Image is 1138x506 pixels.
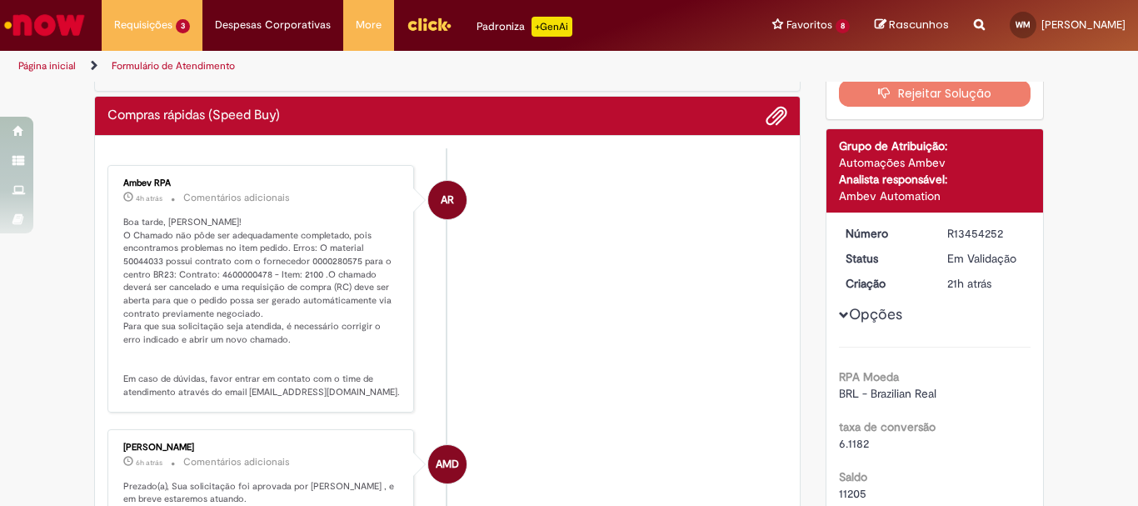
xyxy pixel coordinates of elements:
[947,250,1025,267] div: Em Validação
[839,369,899,384] b: RPA Moeda
[436,444,459,484] span: AMD
[183,191,290,205] small: Comentários adicionais
[839,469,867,484] b: Saldo
[18,59,76,73] a: Página inicial
[947,225,1025,242] div: R13454252
[889,17,949,33] span: Rascunhos
[123,178,401,188] div: Ambev RPA
[123,216,401,399] p: Boa tarde, [PERSON_NAME]! O Chamado não pôde ser adequadamente completado, pois encontramos probl...
[183,455,290,469] small: Comentários adicionais
[136,193,162,203] span: 4h atrás
[833,250,936,267] dt: Status
[428,445,467,483] div: Alex Marcelino De Oliveira
[123,443,401,453] div: [PERSON_NAME]
[839,486,866,501] span: 11205
[947,276,991,291] span: 21h atrás
[2,8,87,42] img: ServiceNow
[532,17,572,37] p: +GenAi
[407,12,452,37] img: click_logo_yellow_360x200.png
[136,193,162,203] time: 28/08/2025 12:46:16
[833,225,936,242] dt: Número
[136,458,162,468] time: 28/08/2025 10:11:16
[215,17,331,33] span: Despesas Corporativas
[766,105,787,127] button: Adicionar anexos
[875,18,949,33] a: Rascunhos
[112,59,235,73] a: Formulário de Atendimento
[836,19,850,33] span: 8
[839,154,1031,171] div: Automações Ambev
[12,51,746,82] ul: Trilhas de página
[1041,18,1126,32] span: [PERSON_NAME]
[356,17,382,33] span: More
[123,480,401,506] p: Prezado(a), Sua solicitação foi aprovada por [PERSON_NAME] , e em breve estaremos atuando.
[839,171,1031,188] div: Analista responsável:
[839,188,1031,204] div: Ambev Automation
[107,108,280,123] h2: Compras rápidas (Speed Buy) Histórico de tíquete
[839,386,936,401] span: BRL - Brazilian Real
[176,19,190,33] span: 3
[947,275,1025,292] div: 27/08/2025 19:19:03
[441,180,454,220] span: AR
[428,181,467,219] div: Ambev RPA
[839,80,1031,107] button: Rejeitar Solução
[839,138,1031,154] div: Grupo de Atribuição:
[947,276,991,291] time: 27/08/2025 19:19:03
[839,419,936,434] b: taxa de conversão
[786,17,832,33] span: Favoritos
[1016,19,1031,30] span: WM
[136,458,162,468] span: 6h atrás
[839,436,869,451] span: 6.1182
[833,275,936,292] dt: Criação
[477,17,572,37] div: Padroniza
[114,17,172,33] span: Requisições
